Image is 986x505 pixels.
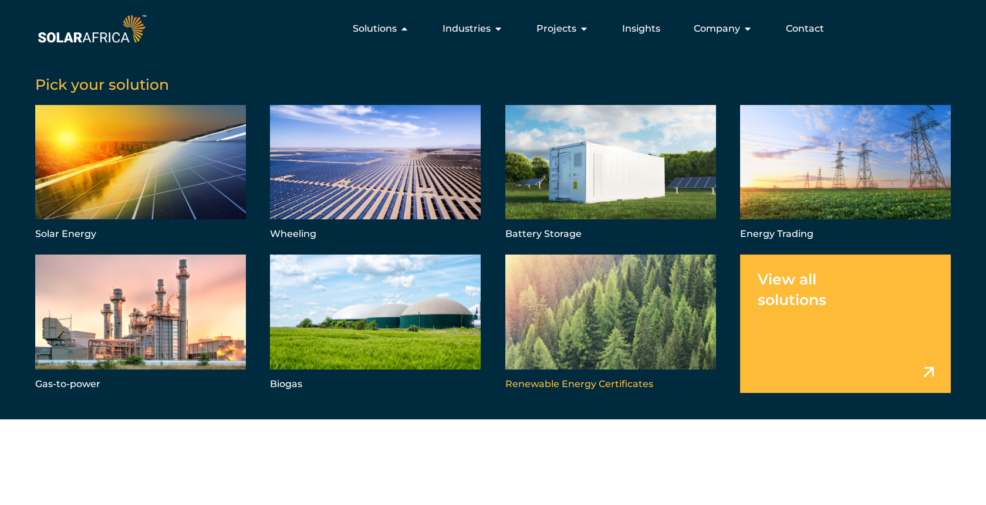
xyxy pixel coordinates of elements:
[622,22,660,36] a: Insights
[536,22,576,36] span: Projects
[148,17,833,40] nav: Menu
[148,17,833,40] div: Menu Toggle
[35,105,246,243] a: Solar Energy
[35,76,951,93] h5: Pick your solution
[786,22,824,36] a: Contact
[694,22,740,36] span: Company
[353,22,397,36] span: Solutions
[740,255,951,392] a: View all solutions
[35,433,985,441] h5: SolarAfrica is proudly affiliated with
[443,22,491,36] span: Industries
